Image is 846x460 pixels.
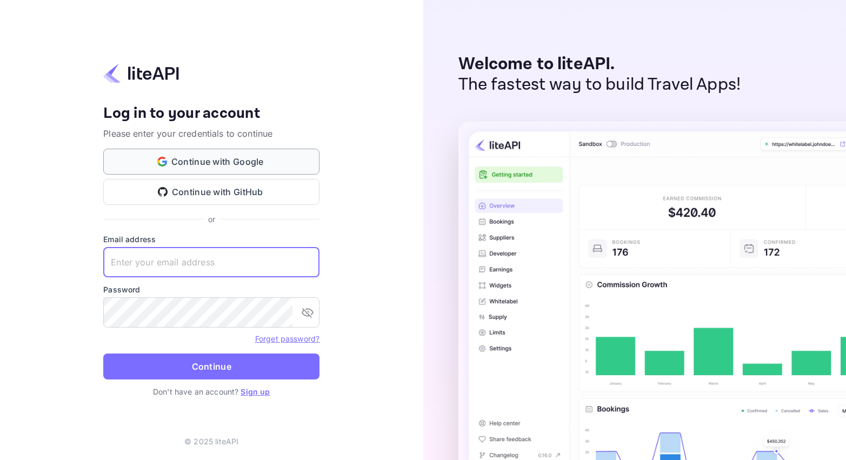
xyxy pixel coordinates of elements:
[458,75,741,95] p: The fastest way to build Travel Apps!
[208,214,215,225] p: or
[103,63,179,84] img: liteapi
[103,247,319,277] input: Enter your email address
[103,354,319,379] button: Continue
[255,333,319,344] a: Forget password?
[103,104,319,123] h4: Log in to your account
[103,234,319,245] label: Email address
[241,387,270,396] a: Sign up
[458,54,741,75] p: Welcome to liteAPI.
[103,127,319,140] p: Please enter your credentials to continue
[103,179,319,205] button: Continue with GitHub
[297,302,318,323] button: toggle password visibility
[184,436,238,447] p: © 2025 liteAPI
[103,149,319,175] button: Continue with Google
[255,334,319,343] a: Forget password?
[103,386,319,397] p: Don't have an account?
[103,284,319,295] label: Password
